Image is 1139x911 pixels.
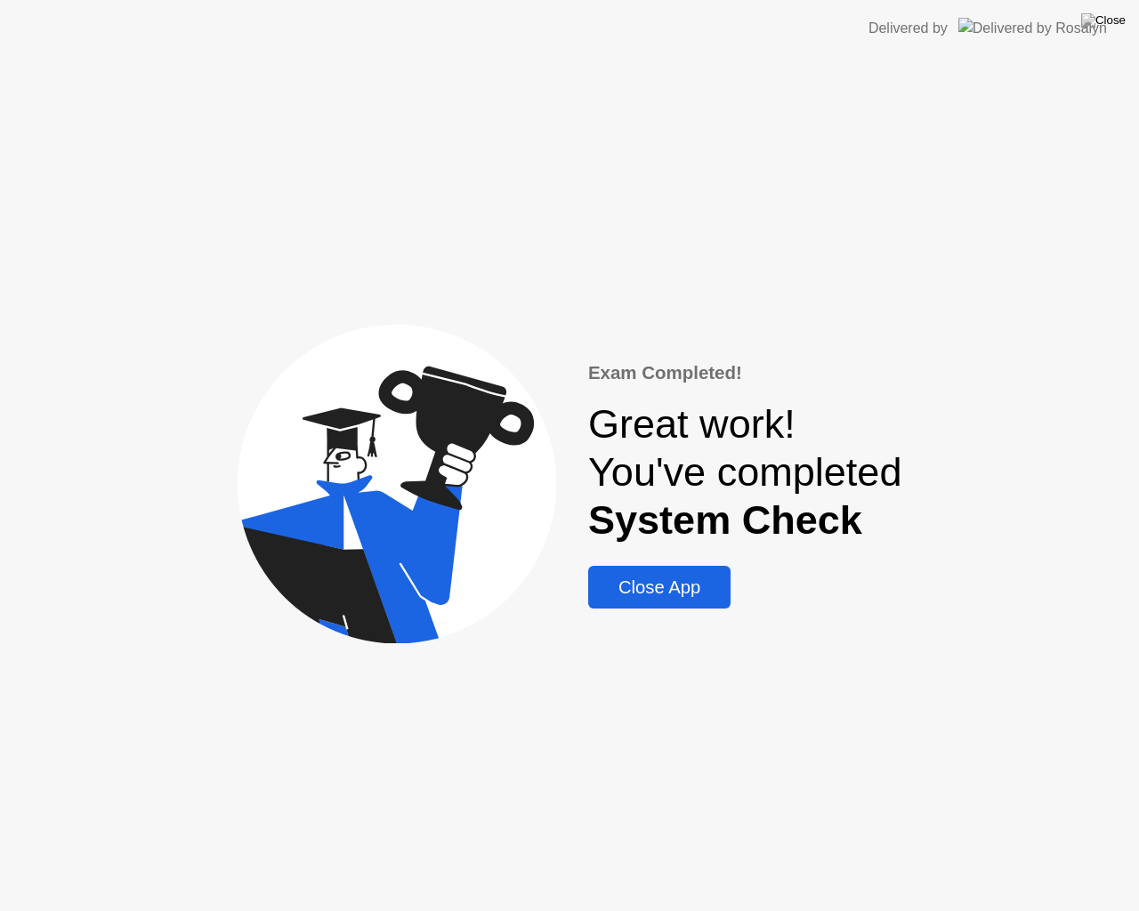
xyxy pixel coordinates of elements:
div: Close App [594,577,725,598]
div: Delivered by [868,18,948,39]
button: Close App [588,566,731,609]
img: Delivered by Rosalyn [958,18,1107,38]
div: Exam Completed! [588,359,902,387]
img: Close [1081,13,1126,28]
div: Great work! You've completed [588,400,902,544]
b: System Check [588,497,862,543]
